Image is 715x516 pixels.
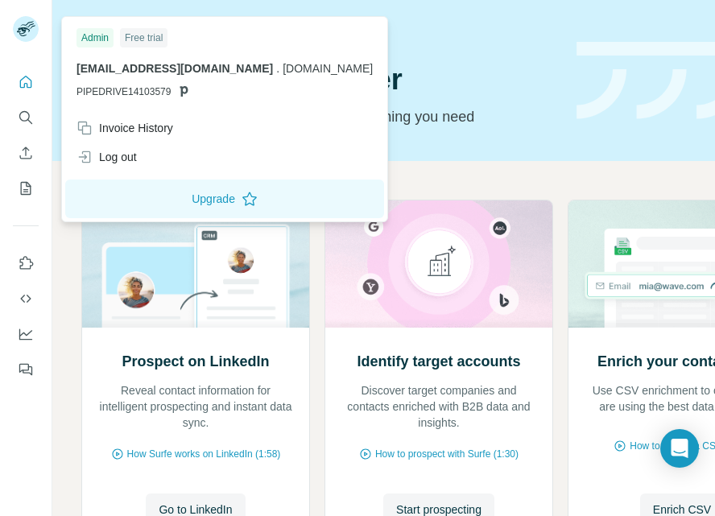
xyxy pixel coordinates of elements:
p: Reveal contact information for intelligent prospecting and instant data sync. [98,382,293,431]
span: How Surfe works on LinkedIn (1:58) [127,447,281,461]
span: [EMAIL_ADDRESS][DOMAIN_NAME] [76,62,273,75]
button: Enrich CSV [13,138,39,167]
h2: Prospect on LinkedIn [122,350,269,373]
div: Invoice History [76,120,173,136]
span: PIPEDRIVE14103579 [76,85,171,99]
img: Prospect on LinkedIn [81,200,310,328]
img: Identify target accounts [324,200,553,328]
button: My lists [13,174,39,203]
button: Dashboard [13,320,39,349]
button: Use Surfe on LinkedIn [13,249,39,278]
div: Log out [76,149,137,165]
p: Discover target companies and contacts enriched with B2B data and insights. [341,382,536,431]
button: Upgrade [65,180,384,218]
div: Admin [76,28,114,47]
button: Quick start [13,68,39,97]
button: Feedback [13,355,39,384]
button: Search [13,103,39,132]
span: [DOMAIN_NAME] [283,62,373,75]
div: Free trial [120,28,167,47]
div: Open Intercom Messenger [660,429,699,468]
span: How to prospect with Surfe (1:30) [375,447,519,461]
button: Use Surfe API [13,284,39,313]
h2: Identify target accounts [357,350,520,373]
span: . [276,62,279,75]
